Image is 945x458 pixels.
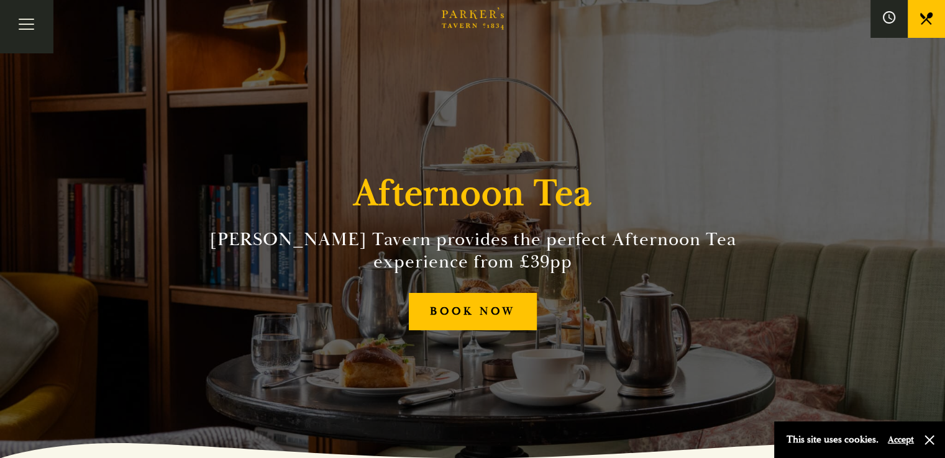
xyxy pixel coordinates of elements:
[354,171,592,216] h1: Afternoon Tea
[787,431,879,449] p: This site uses cookies.
[888,434,914,446] button: Accept
[923,434,936,446] button: Close and accept
[409,293,537,331] a: BOOK NOW
[189,228,756,273] h2: [PERSON_NAME] Tavern provides the perfect Afternoon Tea experience from £39pp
